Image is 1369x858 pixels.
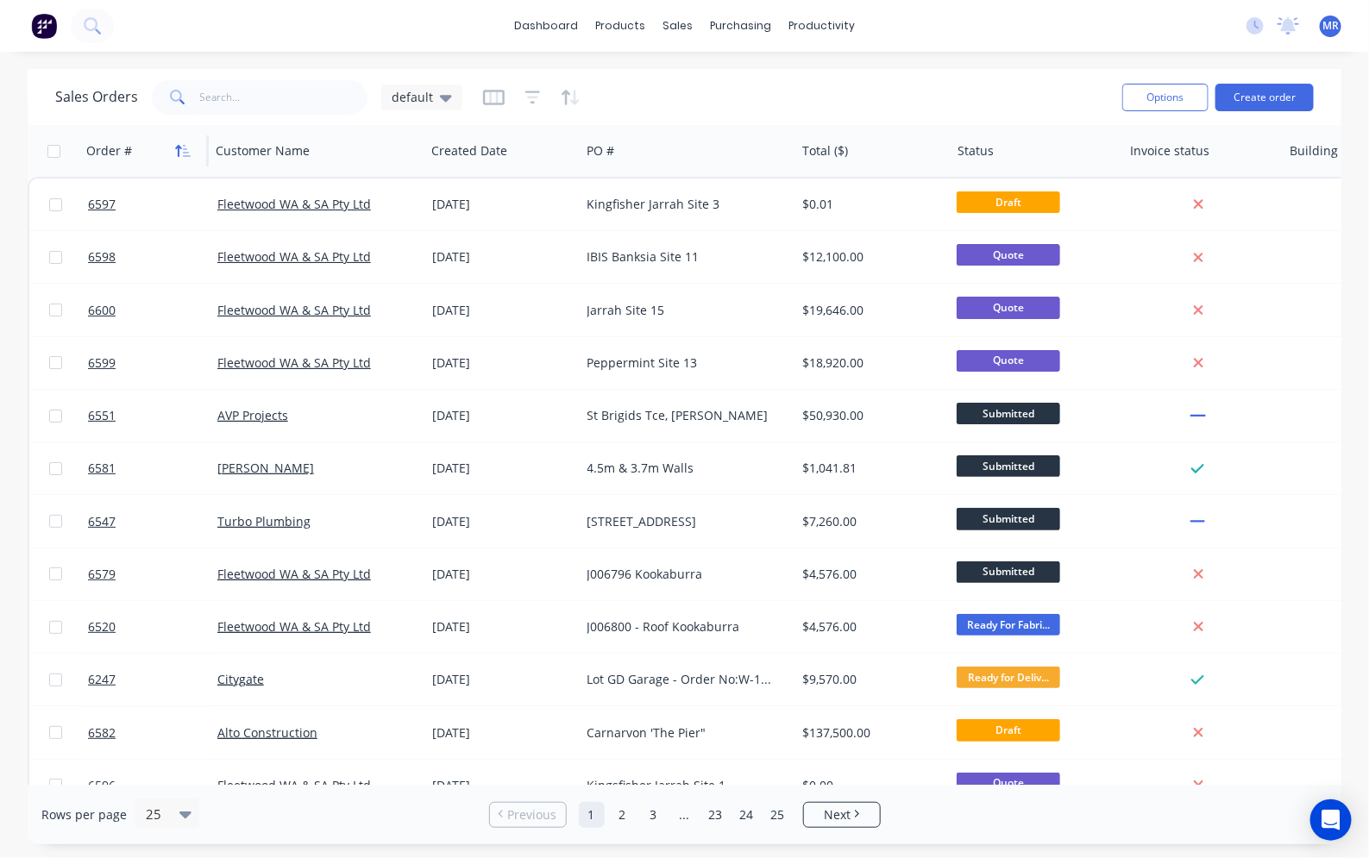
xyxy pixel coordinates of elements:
[802,142,848,160] div: Total ($)
[88,407,116,424] span: 6551
[88,178,217,230] a: 6597
[88,601,217,653] a: 6520
[490,806,566,824] a: Previous page
[957,297,1060,318] span: Quote
[217,196,371,212] a: Fleetwood WA & SA Pty Ltd
[587,671,779,688] div: Lot GD Garage - Order No:W-11251
[88,671,116,688] span: 6247
[587,302,779,319] div: Jarrah Site 15
[802,513,936,530] div: $7,260.00
[587,460,779,477] div: 4.5m & 3.7m Walls
[88,390,217,442] a: 6551
[88,618,116,636] span: 6520
[86,142,132,160] div: Order #
[802,248,936,266] div: $12,100.00
[734,802,760,828] a: Page 24
[217,248,371,265] a: Fleetwood WA & SA Pty Ltd
[88,566,116,583] span: 6579
[958,142,994,160] div: Status
[88,724,116,742] span: 6582
[610,802,636,828] a: Page 2
[88,707,217,759] a: 6582
[802,407,936,424] div: $50,930.00
[88,442,217,494] a: 6581
[1122,84,1209,111] button: Options
[654,13,701,39] div: sales
[217,460,314,476] a: [PERSON_NAME]
[431,142,507,160] div: Created Date
[217,618,371,635] a: Fleetwood WA & SA Pty Ltd
[88,302,116,319] span: 6600
[88,196,116,213] span: 6597
[802,566,936,583] div: $4,576.00
[432,302,574,319] div: [DATE]
[587,13,654,39] div: products
[88,285,217,336] a: 6600
[672,802,698,828] a: Jump forward
[88,337,217,389] a: 6599
[88,354,116,372] span: 6599
[802,302,936,319] div: $19,646.00
[780,13,863,39] div: productivity
[587,777,779,794] div: Kingsfisher Jarrah Site 1
[587,407,779,424] div: St Brigids Tce, [PERSON_NAME]
[217,671,264,687] a: Citygate
[802,354,936,372] div: $18,920.00
[587,196,779,213] div: Kingfisher Jarrah Site 3
[641,802,667,828] a: Page 3
[432,460,574,477] div: [DATE]
[217,777,371,793] a: Fleetwood WA & SA Pty Ltd
[88,496,217,548] a: 6547
[432,407,574,424] div: [DATE]
[432,618,574,636] div: [DATE]
[432,671,574,688] div: [DATE]
[88,231,217,283] a: 6598
[587,724,779,742] div: Carnarvon 'The Pier"
[200,80,368,115] input: Search...
[432,566,574,583] div: [DATE]
[217,724,317,741] a: Alto Construction
[802,777,936,794] div: $0.00
[957,191,1060,213] span: Draft
[802,196,936,213] div: $0.01
[432,196,574,213] div: [DATE]
[217,302,371,318] a: Fleetwood WA & SA Pty Ltd
[1310,799,1352,841] div: Open Intercom Messenger
[703,802,729,828] a: Page 23
[587,142,614,160] div: PO #
[88,654,217,705] a: 6247
[88,760,217,811] a: 6596
[587,354,779,372] div: Peppermint Site 13
[802,724,936,742] div: $137,500.00
[587,248,779,266] div: IBIS Banksia Site 11
[587,566,779,583] div: J006796 Kookaburra
[765,802,791,828] a: Page 25
[957,561,1060,583] span: Submitted
[432,777,574,794] div: [DATE]
[957,667,1060,688] span: Ready for Deliv...
[217,566,371,582] a: Fleetwood WA & SA Pty Ltd
[88,513,116,530] span: 6547
[587,513,779,530] div: [STREET_ADDRESS]
[1130,142,1209,160] div: Invoice status
[88,777,116,794] span: 6596
[957,244,1060,266] span: Quote
[392,88,433,106] span: default
[957,403,1060,424] span: Submitted
[824,806,851,824] span: Next
[957,508,1060,529] span: Submitted
[432,513,574,530] div: [DATE]
[579,802,605,828] a: Page 1 is your current page
[55,89,138,105] h1: Sales Orders
[701,13,780,39] div: purchasing
[88,548,217,600] a: 6579
[41,806,127,824] span: Rows per page
[957,455,1060,477] span: Submitted
[432,724,574,742] div: [DATE]
[804,806,880,824] a: Next page
[957,614,1060,636] span: Ready For Fabri...
[507,806,556,824] span: Previous
[802,460,936,477] div: $1,041.81
[432,354,574,372] div: [DATE]
[88,248,116,266] span: 6598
